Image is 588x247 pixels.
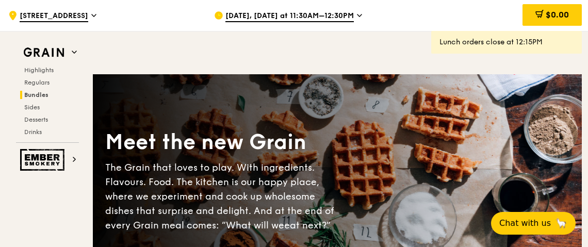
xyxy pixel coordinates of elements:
img: Grain web logo [20,43,68,62]
span: $0.00 [546,10,569,20]
img: Ember Smokery web logo [20,149,68,171]
div: Meet the new Grain [105,128,337,156]
div: Lunch orders close at 12:15PM [439,37,574,47]
span: eat next?” [284,220,331,231]
span: Bundles [24,91,48,98]
span: Highlights [24,67,54,74]
span: Sides [24,104,40,111]
span: [DATE], [DATE] at 11:30AM–12:30PM [225,11,354,22]
span: [STREET_ADDRESS] [20,11,88,22]
span: Regulars [24,79,50,86]
button: Chat with us🦙 [491,212,576,235]
span: Chat with us [499,217,551,229]
div: The Grain that loves to play. With ingredients. Flavours. Food. The kitchen is our happy place, w... [105,160,337,233]
span: Desserts [24,116,48,123]
span: 🦙 [555,217,567,229]
span: Drinks [24,128,42,136]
